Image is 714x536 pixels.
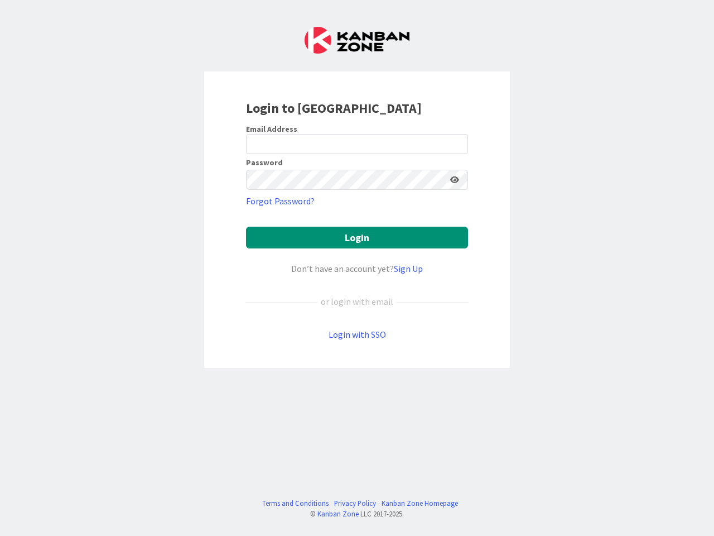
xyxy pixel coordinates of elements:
[382,498,458,509] a: Kanban Zone Homepage
[318,295,396,308] div: or login with email
[257,509,458,519] div: © LLC 2017- 2025 .
[246,262,468,275] div: Don’t have an account yet?
[246,99,422,117] b: Login to [GEOGRAPHIC_DATA]
[305,27,409,54] img: Kanban Zone
[246,124,297,134] label: Email Address
[394,263,423,274] a: Sign Up
[334,498,376,509] a: Privacy Policy
[262,498,329,509] a: Terms and Conditions
[246,194,315,208] a: Forgot Password?
[317,509,359,518] a: Kanban Zone
[246,159,283,166] label: Password
[329,329,386,340] a: Login with SSO
[246,227,468,248] button: Login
